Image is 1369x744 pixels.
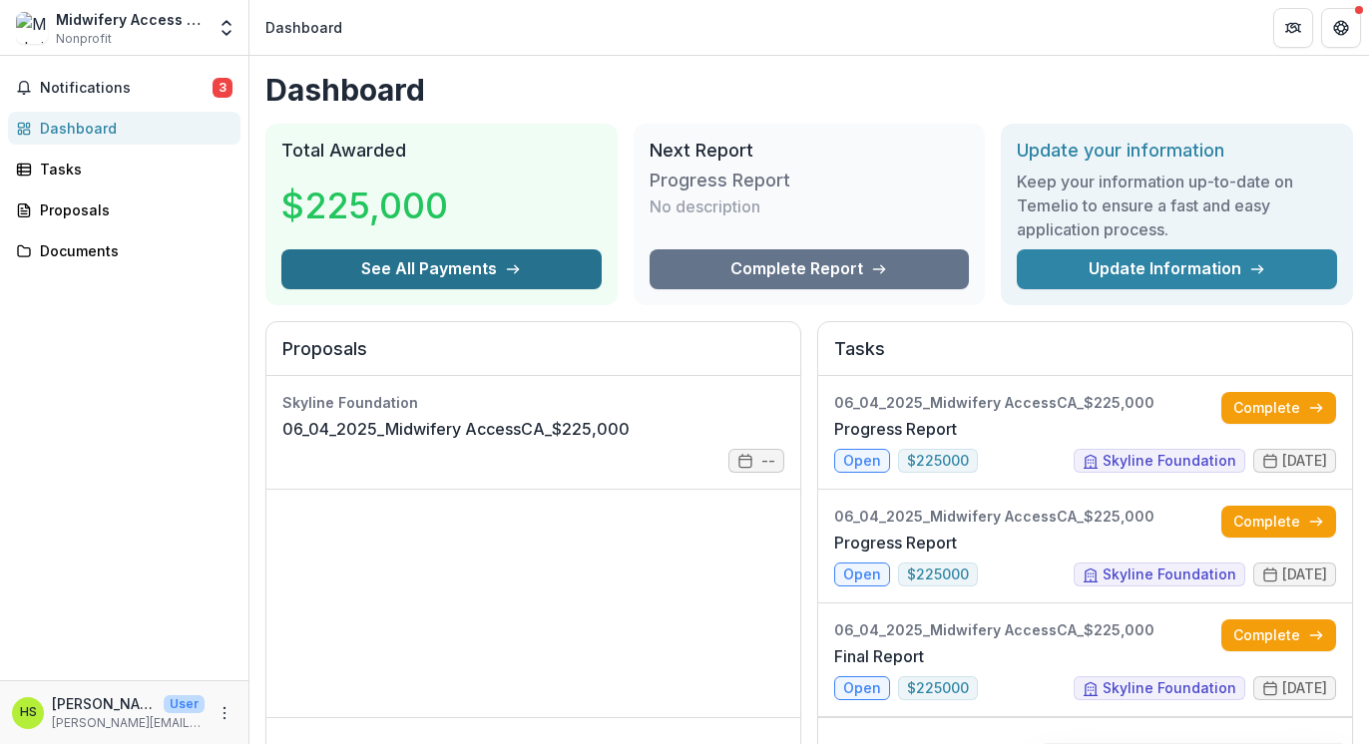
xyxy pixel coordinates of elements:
[265,72,1353,108] h1: Dashboard
[20,706,37,719] div: Holly Smith
[1017,170,1337,241] h3: Keep your information up-to-date on Temelio to ensure a fast and easy application process.
[40,240,225,261] div: Documents
[40,159,225,180] div: Tasks
[650,249,970,289] a: Complete Report
[8,234,240,267] a: Documents
[650,194,760,218] p: No description
[282,338,784,376] h2: Proposals
[40,199,225,220] div: Proposals
[834,417,957,441] a: Progress Report
[8,72,240,104] button: Notifications3
[8,153,240,186] a: Tasks
[281,179,448,232] h3: $225,000
[650,170,799,191] h3: Progress Report
[8,193,240,226] a: Proposals
[281,140,602,162] h2: Total Awarded
[1273,8,1313,48] button: Partners
[1017,140,1337,162] h2: Update your information
[40,80,213,97] span: Notifications
[16,12,48,44] img: Midwifery Access California (project of Social Good Fund)
[834,644,924,668] a: Final Report
[1221,619,1336,651] a: Complete
[56,30,112,48] span: Nonprofit
[52,693,156,714] p: [PERSON_NAME]
[1321,8,1361,48] button: Get Help
[56,9,205,30] div: Midwifery Access [US_STATE] (project of Social Good Fund)
[265,17,342,38] div: Dashboard
[834,338,1336,376] h2: Tasks
[257,13,350,42] nav: breadcrumb
[164,695,205,713] p: User
[8,112,240,145] a: Dashboard
[1221,506,1336,538] a: Complete
[40,118,225,139] div: Dashboard
[213,701,236,725] button: More
[650,140,970,162] h2: Next Report
[213,8,240,48] button: Open entity switcher
[281,249,602,289] button: See All Payments
[834,531,957,555] a: Progress Report
[1221,392,1336,424] a: Complete
[1017,249,1337,289] a: Update Information
[213,78,232,98] span: 3
[52,714,205,732] p: [PERSON_NAME][EMAIL_ADDRESS][DOMAIN_NAME]
[282,417,630,441] a: 06_04_2025_Midwifery AccessCA_$225,000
